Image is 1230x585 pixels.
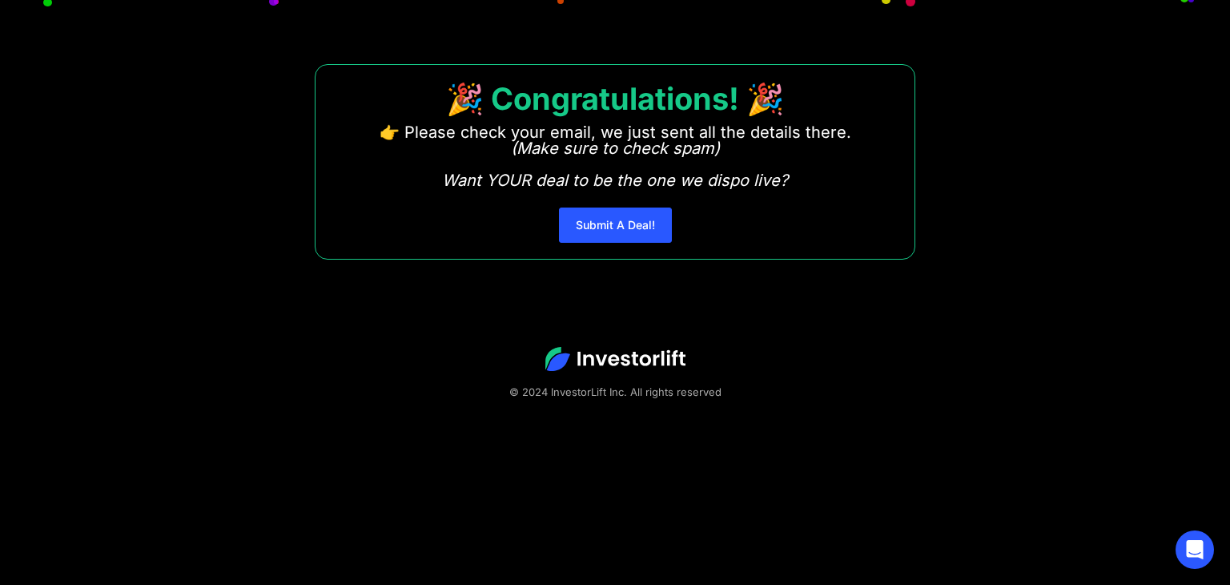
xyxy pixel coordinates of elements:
p: 👉 Please check your email, we just sent all the details there. ‍ [380,124,851,188]
em: (Make sure to check spam) Want YOUR deal to be the one we dispo live? [442,139,788,190]
strong: 🎉 Congratulations! 🎉 [446,80,784,117]
div: © 2024 InvestorLift Inc. All rights reserved [56,384,1174,400]
a: Submit A Deal! [559,208,672,243]
div: Open Intercom Messenger [1176,531,1214,569]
